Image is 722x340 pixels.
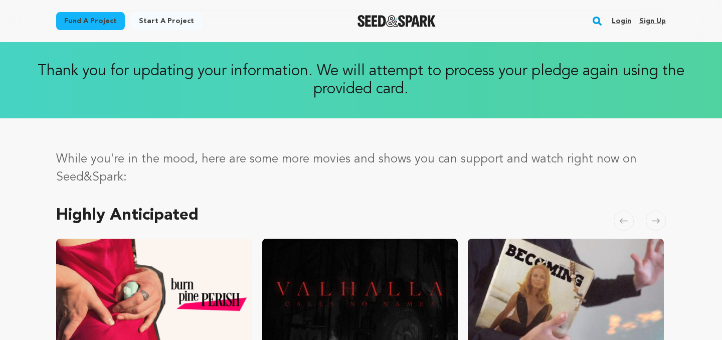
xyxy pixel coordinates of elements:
a: Login [612,13,631,29]
p: Thank you for updating your information. We will attempt to process your pledge again using the p... [10,62,712,98]
a: Fund a project [56,12,125,30]
a: Sign up [639,13,666,29]
img: Seed&Spark Logo Dark Mode [357,15,436,27]
h2: Highly Anticipated [56,209,199,223]
a: Seed&Spark Homepage [357,15,436,27]
a: Start a project [131,12,202,30]
p: While you're in the mood, here are some more movies and shows you can support and watch right now... [56,150,666,187]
